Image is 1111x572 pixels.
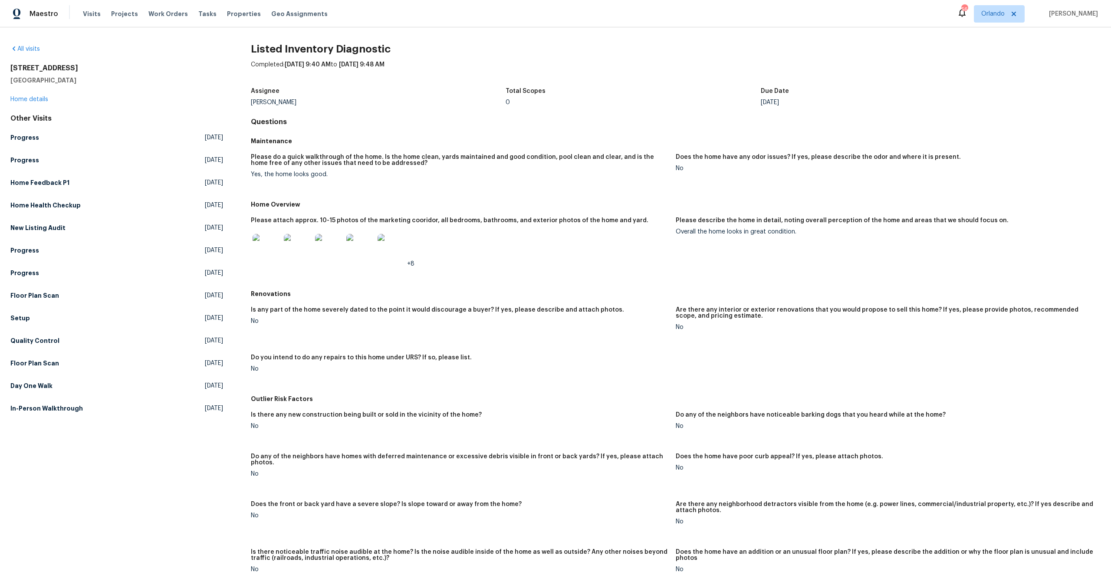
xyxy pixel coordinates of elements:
a: Progress[DATE] [10,130,223,145]
h5: Due Date [761,88,789,94]
span: [DATE] [205,291,223,300]
h4: Questions [251,118,1101,126]
div: No [676,324,1094,330]
span: [DATE] [205,269,223,277]
span: [DATE] [205,201,223,210]
h5: Does the home have poor curb appeal? If yes, please attach photos. [676,454,883,460]
span: Maestro [30,10,58,18]
div: [DATE] [761,99,1016,105]
span: [DATE] [205,224,223,232]
a: In-Person Walkthrough[DATE] [10,401,223,416]
div: Overall the home looks in great condition. [676,229,1094,235]
h5: [GEOGRAPHIC_DATA] [10,76,223,85]
div: No [676,165,1094,171]
a: Progress[DATE] [10,265,223,281]
div: Completed: to [251,60,1101,83]
h5: Progress [10,269,39,277]
a: Home Feedback P1[DATE] [10,175,223,191]
div: Yes, the home looks good. [251,171,669,178]
h5: Progress [10,133,39,142]
h5: Setup [10,314,30,322]
span: [DATE] [205,381,223,390]
h5: Please attach approx. 10-15 photos of the marketing cooridor, all bedrooms, bathrooms, and exteri... [251,217,648,224]
div: 56 [961,5,967,14]
a: Floor Plan Scan[DATE] [10,288,223,303]
h5: Floor Plan Scan [10,291,59,300]
div: 0 [506,99,761,105]
span: Orlando [981,10,1005,18]
a: Home Health Checkup[DATE] [10,197,223,213]
span: [DATE] [205,359,223,368]
span: [PERSON_NAME] [1045,10,1098,18]
span: [DATE] 9:48 AM [339,62,385,68]
div: No [676,423,1094,429]
a: Day One Walk[DATE] [10,378,223,394]
span: [DATE] [205,404,223,413]
h5: New Listing Audit [10,224,66,232]
div: No [251,423,669,429]
div: No [251,513,669,519]
h5: Do any of the neighbors have noticeable barking dogs that you heard while at the home? [676,412,946,418]
span: [DATE] [205,246,223,255]
h5: Quality Control [10,336,59,345]
h2: Listed Inventory Diagnostic [251,45,1101,53]
h5: Home Health Checkup [10,201,81,210]
div: No [251,471,669,477]
a: Floor Plan Scan[DATE] [10,355,223,371]
div: Other Visits [10,114,223,123]
h5: In-Person Walkthrough [10,404,83,413]
h5: Progress [10,246,39,255]
span: [DATE] [205,314,223,322]
span: Projects [111,10,138,18]
div: No [251,318,669,324]
h5: Renovations [251,289,1101,298]
span: [DATE] [205,178,223,187]
a: Setup[DATE] [10,310,223,326]
h2: [STREET_ADDRESS] [10,64,223,72]
h5: Are there any neighborhood detractors visible from the home (e.g. power lines, commercial/industr... [676,501,1094,513]
span: Properties [227,10,261,18]
span: [DATE] [205,133,223,142]
h5: Does the home have any odor issues? If yes, please describe the odor and where it is present. [676,154,961,160]
a: Quality Control[DATE] [10,333,223,348]
h5: Maintenance [251,137,1101,145]
h5: Floor Plan Scan [10,359,59,368]
h5: Please do a quick walkthrough of the home. Is the home clean, yards maintained and good condition... [251,154,669,166]
span: +8 [407,261,414,267]
div: No [251,366,669,372]
h5: Is there noticeable traffic noise audible at the home? Is the noise audible inside of the home as... [251,549,669,561]
h5: Do you intend to do any repairs to this home under URS? If so, please list. [251,355,472,361]
h5: Day One Walk [10,381,53,390]
a: Progress[DATE] [10,243,223,258]
h5: Progress [10,156,39,164]
span: Visits [83,10,101,18]
span: Geo Assignments [271,10,328,18]
h5: Is there any new construction being built or sold in the vicinity of the home? [251,412,482,418]
h5: Are there any interior or exterior renovations that you would propose to sell this home? If yes, ... [676,307,1094,319]
h5: Do any of the neighbors have homes with deferred maintenance or excessive debris visible in front... [251,454,669,466]
div: [PERSON_NAME] [251,99,506,105]
h5: Outlier Risk Factors [251,394,1101,403]
span: Work Orders [148,10,188,18]
a: New Listing Audit[DATE] [10,220,223,236]
h5: Home Feedback P1 [10,178,69,187]
h5: Does the home have an addition or an unusual floor plan? If yes, please describe the addition or ... [676,549,1094,561]
span: [DATE] 9:40 AM [285,62,331,68]
span: [DATE] [205,336,223,345]
h5: Home Overview [251,200,1101,209]
a: All visits [10,46,40,52]
a: Progress[DATE] [10,152,223,168]
h5: Does the front or back yard have a severe slope? Is slope toward or away from the home? [251,501,522,507]
a: Home details [10,96,48,102]
h5: Assignee [251,88,279,94]
div: No [676,465,1094,471]
span: Tasks [198,11,217,17]
div: No [676,519,1094,525]
h5: Please describe the home in detail, noting overall perception of the home and areas that we shoul... [676,217,1009,224]
h5: Is any part of the home severely dated to the point it would discourage a buyer? If yes, please d... [251,307,624,313]
span: [DATE] [205,156,223,164]
h5: Total Scopes [506,88,546,94]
